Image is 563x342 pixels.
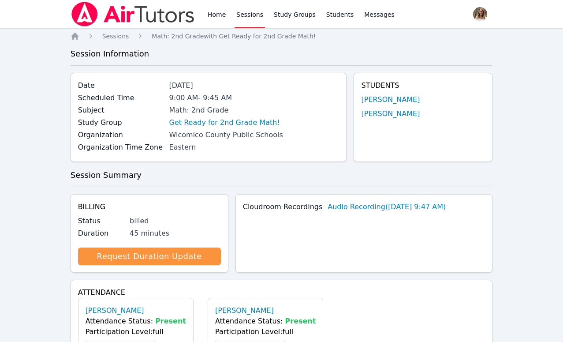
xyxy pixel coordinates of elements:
label: Duration [78,228,124,239]
label: Status [78,216,124,226]
div: Participation Level: full [215,327,316,337]
a: [PERSON_NAME] [361,94,420,105]
h3: Session Summary [71,169,493,181]
nav: Breadcrumb [71,32,493,41]
span: Messages [364,10,395,19]
a: Request Duration Update [78,248,221,265]
label: Cloudroom Recordings [243,202,323,212]
a: Sessions [102,32,129,41]
a: Get Ready for 2nd Grade Math! [169,117,280,128]
div: Wicomico County Public Schools [169,130,339,140]
label: Organization [78,130,164,140]
label: Organization Time Zone [78,142,164,153]
div: billed [130,216,221,226]
label: Subject [78,105,164,116]
div: Attendance Status: [215,316,316,327]
h3: Session Information [71,48,493,60]
div: Math: 2nd Grade [169,105,339,116]
span: Math: 2nd Grade with Get Ready for 2nd Grade Math! [152,33,316,40]
label: Date [78,80,164,91]
span: Present [155,317,186,325]
span: Sessions [102,33,129,40]
a: Math: 2nd Gradewith Get Ready for 2nd Grade Math! [152,32,316,41]
div: [DATE] [169,80,339,91]
label: Study Group [78,117,164,128]
h4: Attendance [78,287,485,298]
div: Eastern [169,142,339,153]
h4: Billing [78,202,221,212]
img: Air Tutors [71,2,195,26]
div: Attendance Status: [86,316,186,327]
label: Scheduled Time [78,93,164,103]
a: [PERSON_NAME] [215,305,274,316]
h4: Students [361,80,485,91]
a: Audio Recording([DATE] 9:47 AM) [328,202,446,212]
a: [PERSON_NAME] [86,305,144,316]
span: Present [285,317,316,325]
div: 9:00 AM - 9:45 AM [169,93,339,103]
div: Participation Level: full [86,327,186,337]
a: [PERSON_NAME] [361,109,420,119]
div: 45 minutes [130,228,221,239]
